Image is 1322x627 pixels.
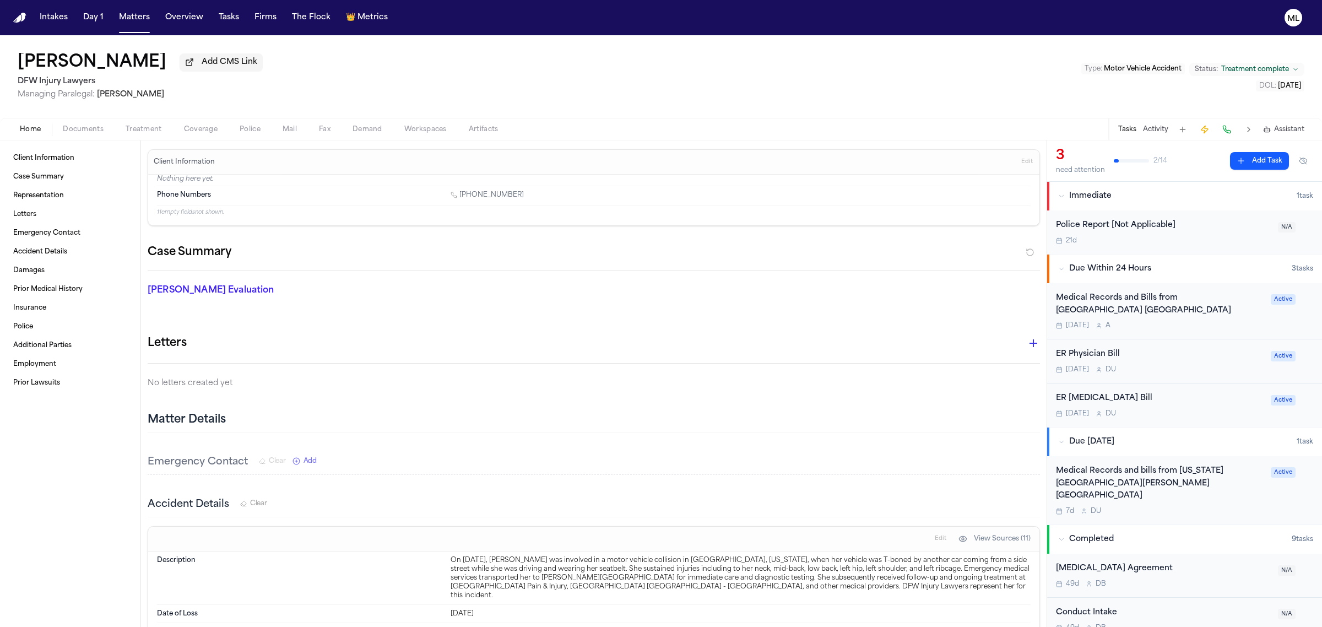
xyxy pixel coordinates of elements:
span: Fax [319,125,330,134]
button: Intakes [35,8,72,28]
div: Open task: Medical Records and bills from Texas Health Harris Methodist Hospital Southwest Fort W... [1047,456,1322,525]
span: [DATE] [1066,409,1089,418]
span: [DATE] [1066,365,1089,374]
span: Treatment complete [1221,65,1289,74]
div: Medical Records and Bills from [GEOGRAPHIC_DATA] [GEOGRAPHIC_DATA] [1056,292,1264,317]
button: Due Within 24 Hours3tasks [1047,255,1322,283]
a: Representation [9,187,132,204]
span: [PERSON_NAME] [97,90,164,99]
dt: Date of Loss [157,609,444,618]
span: N/A [1278,565,1296,576]
span: Add CMS Link [202,57,257,68]
button: crownMetrics [342,8,392,28]
span: Type : [1085,66,1102,72]
h1: Letters [148,334,187,352]
span: Treatment [126,125,162,134]
button: View Sources (11) [953,530,1036,548]
div: On [DATE], [PERSON_NAME] was involved in a motor vehicle collision in [GEOGRAPHIC_DATA], [US_STAT... [451,556,1031,600]
a: Home [13,13,26,23]
h3: Client Information [151,158,217,166]
span: Completed [1069,534,1114,545]
span: Home [20,125,41,134]
span: Active [1271,294,1296,305]
button: Hide completed tasks (⌘⇧H) [1293,152,1313,170]
div: [DATE] [451,609,1031,618]
button: Tasks [1118,125,1136,134]
div: ER [MEDICAL_DATA] Bill [1056,392,1264,405]
span: [DATE] [1278,83,1301,89]
span: Due Within 24 Hours [1069,263,1151,274]
button: Clear Accident Details [240,499,267,508]
div: ER Physician Bill [1056,348,1264,361]
h2: DFW Injury Lawyers [18,75,263,88]
a: Police [9,318,132,336]
button: Edit [1018,153,1036,171]
button: Edit DOL: 2025-06-24 [1256,80,1304,91]
h2: Case Summary [148,244,231,261]
a: Insurance [9,299,132,317]
a: Accident Details [9,243,132,261]
a: Prior Lawsuits [9,374,132,392]
span: Documents [63,125,104,134]
button: Tasks [214,8,243,28]
span: 3 task s [1292,264,1313,273]
span: 7d [1066,507,1074,516]
button: Completed9tasks [1047,525,1322,554]
span: Edit [935,535,946,543]
button: Edit [931,530,950,548]
button: Change status from Treatment complete [1189,63,1304,76]
a: Additional Parties [9,337,132,354]
a: Prior Medical History [9,280,132,298]
span: Mail [283,125,297,134]
a: Employment [9,355,132,373]
span: Managing Paralegal: [18,90,95,99]
a: Client Information [9,149,132,167]
span: Status: [1195,65,1218,74]
p: 11 empty fields not shown. [157,208,1031,217]
span: Phone Numbers [157,191,211,199]
div: 3 [1056,147,1105,165]
span: Artifacts [469,125,499,134]
span: DOL : [1259,83,1276,89]
span: N/A [1278,609,1296,619]
span: Active [1271,395,1296,406]
h3: Emergency Contact [148,455,248,470]
p: No letters created yet [148,377,1040,390]
span: D U [1106,409,1116,418]
button: Overview [161,8,208,28]
a: Damages [9,262,132,279]
a: Call 1 (682) 271-7226 [451,191,524,199]
p: Nothing here yet. [157,175,1031,186]
button: Create Immediate Task [1197,122,1212,137]
div: Conduct Intake [1056,607,1271,619]
span: Demand [353,125,382,134]
button: Immediate1task [1047,182,1322,210]
div: Open task: Medical Records and Bills from Kindred Hospital Tarrant County Fort Worth Southwest [1047,283,1322,340]
div: Medical Records and bills from [US_STATE][GEOGRAPHIC_DATA][PERSON_NAME] [GEOGRAPHIC_DATA] [1056,465,1264,502]
a: Matters [115,8,154,28]
span: Edit [1021,158,1033,166]
span: Due [DATE] [1069,436,1114,447]
span: D B [1096,580,1106,588]
p: [PERSON_NAME] Evaluation [148,284,436,297]
button: Assistant [1263,125,1304,134]
button: Activity [1143,125,1168,134]
button: Day 1 [79,8,108,28]
h3: Accident Details [148,497,229,512]
span: Motor Vehicle Accident [1104,66,1182,72]
button: Add CMS Link [180,53,263,71]
span: 21d [1066,236,1077,245]
button: Add Task [1175,122,1190,137]
span: Coverage [184,125,218,134]
a: Case Summary [9,168,132,186]
div: Open task: ER Physician Bill [1047,339,1322,383]
a: Emergency Contact [9,224,132,242]
img: Finch Logo [13,13,26,23]
button: Edit Type: Motor Vehicle Accident [1081,63,1185,74]
span: Immediate [1069,191,1112,202]
button: Make a Call [1219,122,1234,137]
